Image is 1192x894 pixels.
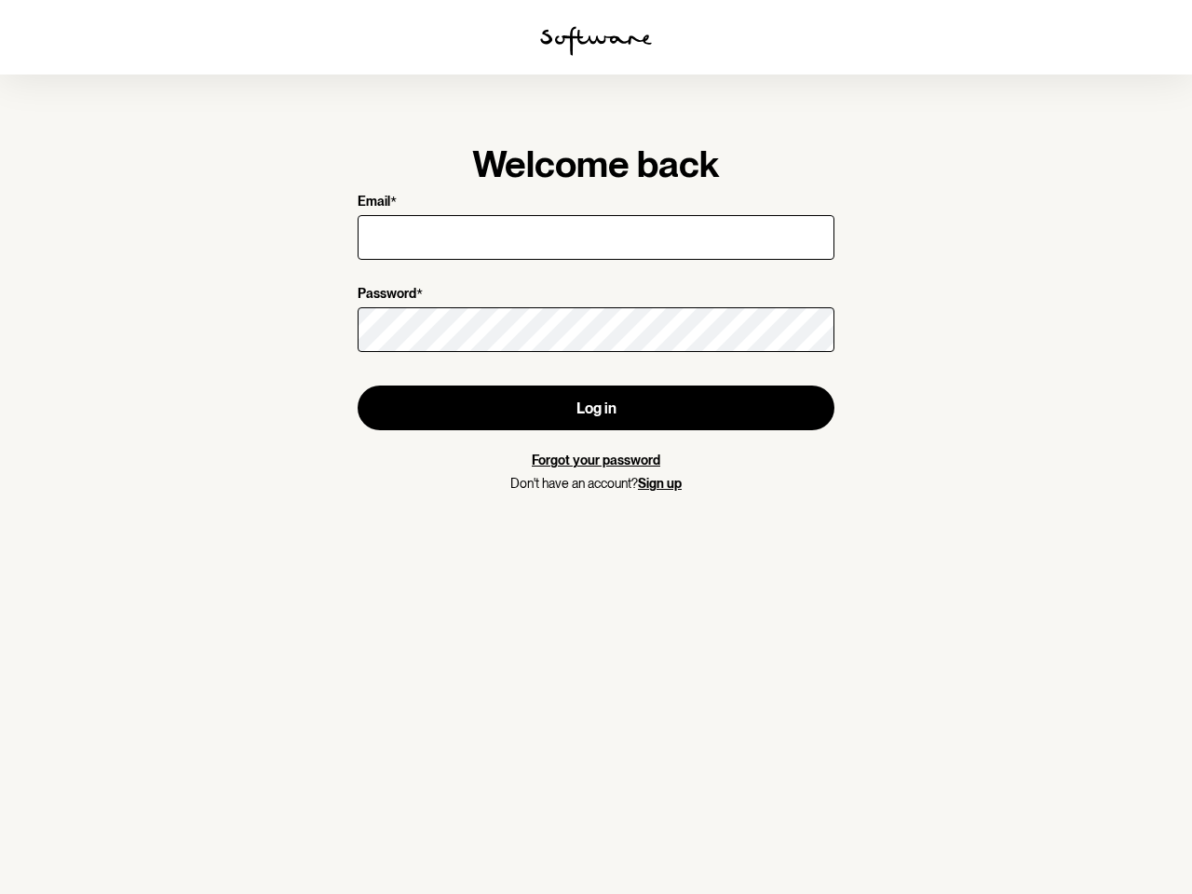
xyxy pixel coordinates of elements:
p: Don't have an account? [358,476,834,492]
a: Forgot your password [532,453,660,467]
button: Log in [358,386,834,430]
a: Sign up [638,476,682,491]
img: software logo [540,26,652,56]
p: Email [358,194,390,211]
p: Password [358,286,416,304]
h1: Welcome back [358,142,834,186]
